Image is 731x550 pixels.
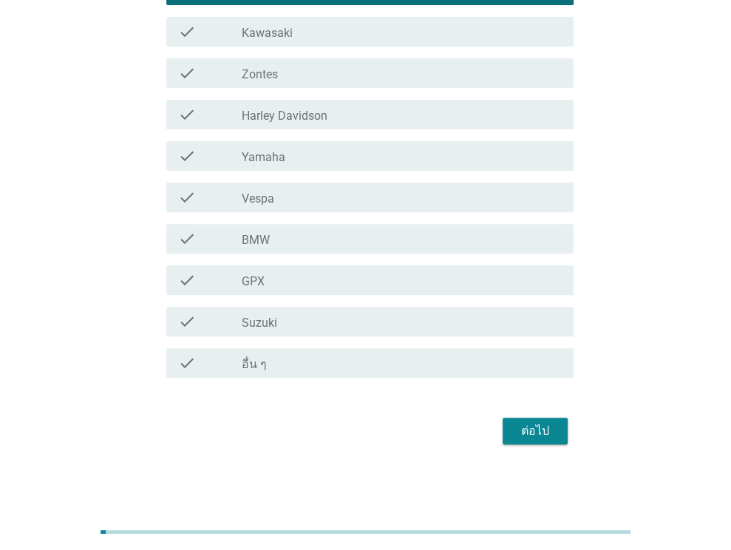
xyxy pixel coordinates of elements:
[242,274,265,289] label: GPX
[178,147,196,165] i: check
[503,418,568,444] button: ต่อไป
[242,316,277,330] label: Suzuki
[514,422,556,440] div: ต่อไป
[178,23,196,41] i: check
[242,357,267,372] label: อื่น ๆ
[242,191,274,206] label: Vespa
[178,230,196,248] i: check
[242,109,327,123] label: Harley Davidson
[178,313,196,330] i: check
[242,67,278,82] label: Zontes
[178,64,196,82] i: check
[178,271,196,289] i: check
[178,189,196,206] i: check
[242,233,270,248] label: BMW
[178,106,196,123] i: check
[178,354,196,372] i: check
[242,26,293,41] label: Kawasaki
[242,150,285,165] label: Yamaha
